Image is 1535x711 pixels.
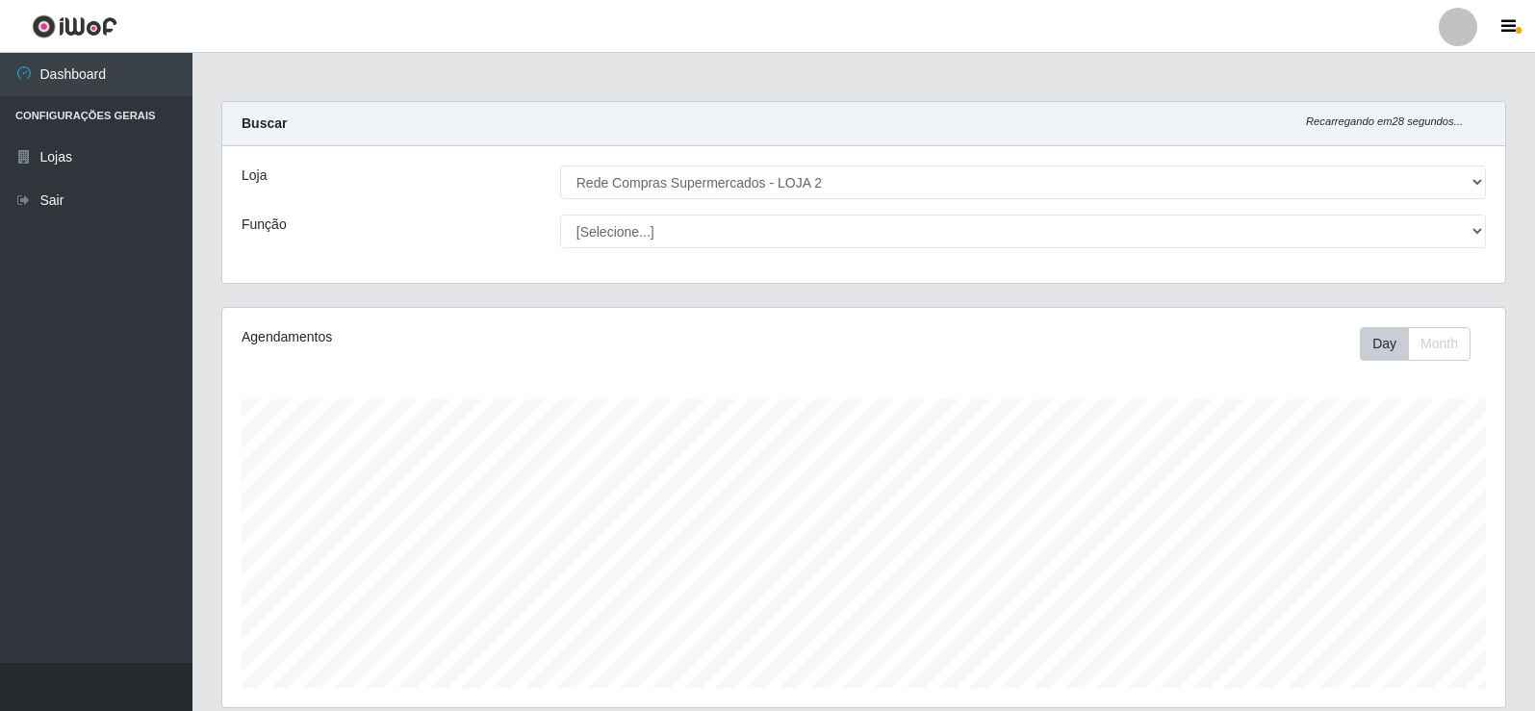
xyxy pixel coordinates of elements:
[1360,327,1471,361] div: First group
[1306,115,1463,127] i: Recarregando em 28 segundos...
[242,215,287,235] label: Função
[242,165,267,186] label: Loja
[242,327,743,347] div: Agendamentos
[1360,327,1486,361] div: Toolbar with button groups
[242,115,287,131] strong: Buscar
[32,14,117,38] img: CoreUI Logo
[1408,327,1471,361] button: Month
[1360,327,1409,361] button: Day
